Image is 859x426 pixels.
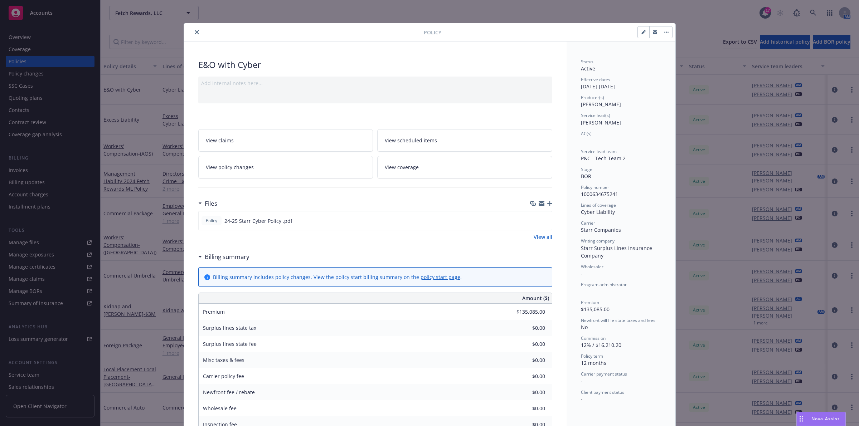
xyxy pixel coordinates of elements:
[581,77,610,83] span: Effective dates
[581,148,617,155] span: Service lead team
[213,273,462,281] div: Billing summary includes policy changes. View the policy start billing summary on the .
[581,94,604,101] span: Producer(s)
[224,217,292,225] span: 24-25 Starr Cyber Policy .pdf
[377,129,552,152] a: View scheduled items
[581,396,583,402] span: -
[581,324,588,330] span: No
[581,101,621,108] span: [PERSON_NAME]
[797,412,806,426] div: Drag to move
[203,373,244,380] span: Carrier policy fee
[581,77,661,90] div: [DATE] - [DATE]
[581,59,593,65] span: Status
[198,252,249,261] div: Billing summary
[424,29,441,36] span: Policy
[198,59,552,71] div: E&O with Cyber
[581,238,615,244] span: Writing company
[581,131,592,137] span: AC(s)
[503,387,549,398] input: 0.00
[581,173,591,180] span: BOR
[581,137,583,144] span: -
[522,294,549,302] span: Amount ($)
[198,129,373,152] a: View claims
[581,209,615,215] span: Cyber Liability
[503,339,549,349] input: 0.00
[581,191,618,197] span: 1000634675241
[206,163,254,171] span: View policy changes
[581,112,610,118] span: Service lead(s)
[581,389,624,395] span: Client payment status
[534,233,552,241] a: View all
[198,156,373,178] a: View policy changes
[203,357,244,363] span: Misc taxes & fees
[205,252,249,261] h3: Billing summary
[581,299,599,305] span: Premium
[581,281,627,288] span: Program administrator
[203,389,255,396] span: Newfront fee / rebate
[503,323,549,333] input: 0.00
[204,217,219,224] span: Policy
[503,371,549,382] input: 0.00
[581,317,655,323] span: Newfront will file state taxes and fees
[203,405,237,412] span: Wholesale fee
[581,245,654,259] span: Starr Surplus Lines Insurance Company
[206,137,234,144] span: View claims
[581,155,626,162] span: P&C - Tech Team 2
[581,270,583,277] span: -
[531,217,537,225] button: download file
[581,65,595,72] span: Active
[581,371,627,377] span: Carrier payment status
[581,359,606,366] span: 12 months
[581,306,610,313] span: $135,085.00
[205,199,217,208] h3: Files
[796,412,846,426] button: Nova Assist
[385,163,419,171] span: View coverage
[193,28,201,36] button: close
[581,202,616,208] span: Lines of coverage
[811,416,840,422] span: Nova Assist
[581,342,621,348] span: 12% / $16,210.20
[385,137,437,144] span: View scheduled items
[581,353,603,359] span: Policy term
[503,355,549,366] input: 0.00
[581,288,583,295] span: -
[203,324,256,331] span: Surplus lines state tax
[581,226,621,233] span: Starr Companies
[377,156,552,178] a: View coverage
[503,403,549,414] input: 0.00
[198,199,217,208] div: Files
[581,184,609,190] span: Policy number
[203,341,257,347] span: Surplus lines state fee
[581,264,603,270] span: Wholesaler
[581,166,592,172] span: Stage
[581,335,606,341] span: Commission
[581,119,621,126] span: [PERSON_NAME]
[201,79,549,87] div: Add internal notes here...
[543,217,549,225] button: preview file
[421,274,460,280] a: policy start page
[503,307,549,317] input: 0.00
[203,308,225,315] span: Premium
[581,378,583,385] span: -
[581,220,595,226] span: Carrier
